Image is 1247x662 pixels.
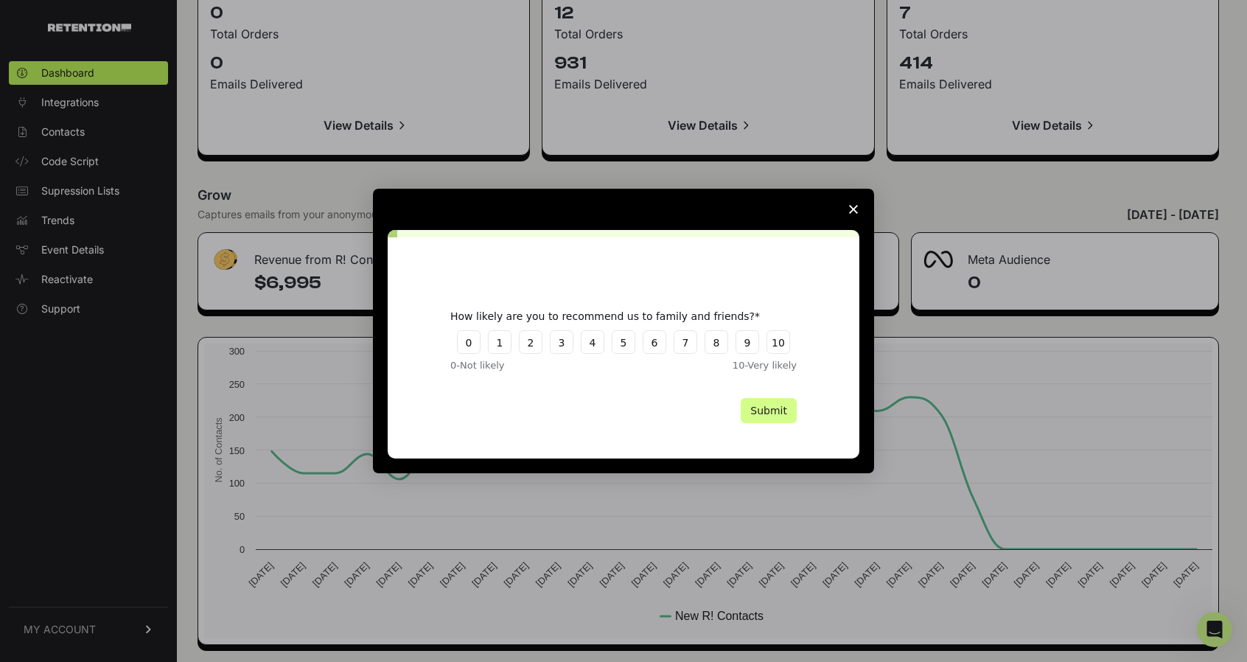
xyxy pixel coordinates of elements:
button: 4 [581,330,604,354]
div: 10 - Very likely [664,358,797,373]
button: 1 [488,330,511,354]
button: 3 [550,330,573,354]
button: 0 [457,330,481,354]
button: 9 [736,330,759,354]
button: 2 [519,330,542,354]
button: 10 [766,330,790,354]
button: 5 [612,330,635,354]
div: How likely are you to recommend us to family and friends? [450,310,775,323]
button: 6 [643,330,666,354]
button: Submit [741,398,797,423]
button: 8 [705,330,728,354]
span: Close survey [833,189,874,230]
button: 7 [674,330,697,354]
div: 0 - Not likely [450,358,583,373]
